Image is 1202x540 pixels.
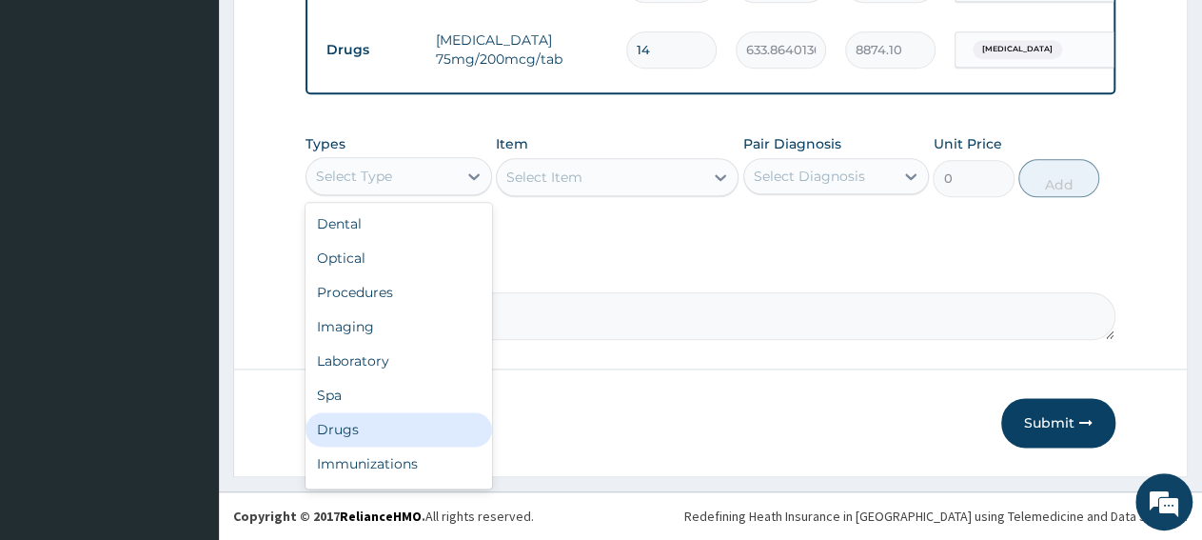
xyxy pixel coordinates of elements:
td: [MEDICAL_DATA] 75mg/200mcg/tab [426,21,617,78]
label: Types [305,136,345,152]
div: Optical [305,241,492,275]
button: Add [1018,159,1099,197]
div: Redefining Heath Insurance in [GEOGRAPHIC_DATA] using Telemedicine and Data Science! [684,507,1188,526]
div: Procedures [305,275,492,310]
textarea: Type your message and hit 'Enter' [10,348,363,414]
button: Submit [1001,398,1115,448]
label: Pair Diagnosis [743,134,841,153]
div: Select Type [316,167,392,186]
div: Others [305,481,492,515]
td: Drugs [317,32,426,68]
div: Imaging [305,310,492,344]
label: Item [496,134,528,153]
strong: Copyright © 2017 . [233,508,425,525]
div: Dental [305,207,492,241]
div: Laboratory [305,344,492,378]
div: Select Diagnosis [754,167,865,186]
div: Immunizations [305,447,492,481]
div: Spa [305,378,492,412]
footer: All rights reserved. [219,491,1202,540]
img: d_794563401_company_1708531726252_794563401 [35,95,77,143]
label: Unit Price [933,134,1001,153]
div: Minimize live chat window [312,10,358,55]
span: We're online! [110,153,263,346]
a: RelianceHMO [340,508,422,525]
label: Comment [305,266,1115,282]
div: Chat with us now [99,107,320,131]
div: Drugs [305,412,492,447]
span: [MEDICAL_DATA] [973,40,1062,59]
